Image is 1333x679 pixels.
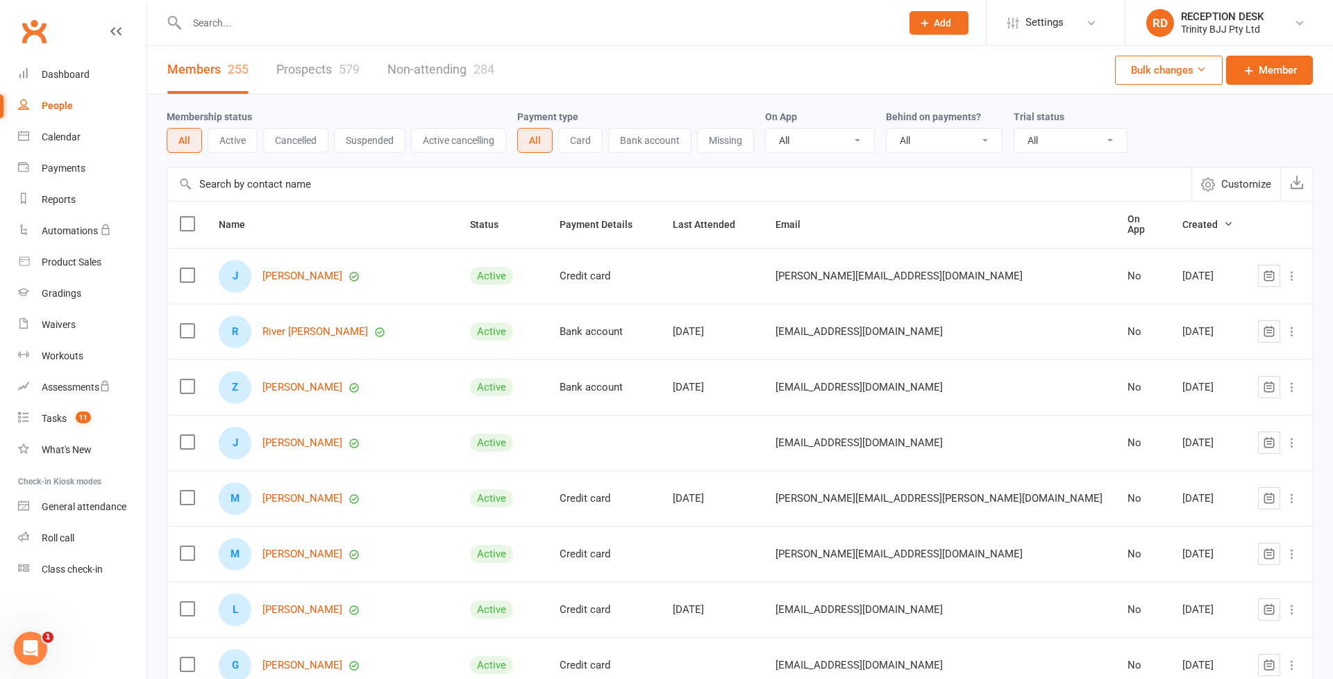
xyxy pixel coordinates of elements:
div: Active [470,600,513,619]
button: Active [208,128,258,153]
a: Calendar [18,122,146,153]
input: Search by contact name [167,167,1191,201]
div: R [219,316,251,348]
span: Email [776,219,816,230]
a: Prospects579 [276,46,360,94]
a: Member [1226,56,1313,85]
span: Customize [1221,176,1271,193]
div: [DATE] [1182,326,1233,338]
span: [EMAIL_ADDRESS][DOMAIN_NAME] [776,430,943,456]
div: [DATE] [1182,270,1233,282]
div: Waivers [42,319,76,330]
button: Cancelled [263,128,328,153]
div: General attendance [42,501,126,512]
button: Missing [697,128,754,153]
a: Workouts [18,341,146,372]
div: Active [470,434,513,452]
div: Automations [42,225,98,236]
div: No [1127,326,1157,338]
button: All [167,128,202,153]
div: No [1127,270,1157,282]
div: No [1127,493,1157,505]
span: [EMAIL_ADDRESS][DOMAIN_NAME] [776,596,943,623]
div: No [1127,548,1157,560]
a: [PERSON_NAME] [262,604,342,616]
div: Active [470,322,513,341]
a: Assessments [18,372,146,403]
a: [PERSON_NAME] [262,437,342,449]
div: Active [470,267,513,285]
a: [PERSON_NAME] [262,660,342,671]
div: Credit card [560,660,648,671]
a: [PERSON_NAME] [262,548,342,560]
div: J [219,260,251,293]
div: RD [1146,9,1174,37]
a: Roll call [18,523,146,554]
div: 284 [473,62,494,76]
div: Calendar [42,131,81,142]
a: Payments [18,153,146,184]
button: Card [558,128,603,153]
div: [DATE] [1182,660,1233,671]
span: Status [470,219,514,230]
div: No [1127,660,1157,671]
span: [PERSON_NAME][EMAIL_ADDRESS][DOMAIN_NAME] [776,541,1023,567]
button: Email [776,216,816,233]
div: [DATE] [1182,548,1233,560]
div: Workouts [42,350,83,361]
div: Credit card [560,604,648,616]
div: M [219,538,251,571]
button: Customize [1191,167,1280,201]
label: Payment type [517,111,578,122]
a: Class kiosk mode [18,554,146,585]
button: All [517,128,553,153]
a: People [18,90,146,122]
div: [DATE] [1182,437,1233,449]
div: People [42,100,73,111]
div: Bank account [560,326,648,338]
button: Bulk changes [1115,56,1223,85]
div: Active [470,545,513,563]
th: On App [1115,202,1170,248]
div: 579 [339,62,360,76]
a: Product Sales [18,247,146,278]
span: Add [934,17,951,28]
div: Reports [42,194,76,205]
div: No [1127,604,1157,616]
a: [PERSON_NAME] [262,270,342,282]
div: [DATE] [1182,604,1233,616]
div: L [219,594,251,626]
a: Gradings [18,278,146,309]
div: Product Sales [42,256,101,268]
div: RECEPTION DESK [1181,10,1264,23]
a: Tasks 11 [18,403,146,434]
div: Z [219,371,251,404]
a: River [PERSON_NAME] [262,326,368,338]
span: Settings [1025,7,1064,38]
a: General attendance kiosk mode [18,491,146,523]
div: No [1127,382,1157,393]
div: [DATE] [673,326,751,338]
span: [EMAIL_ADDRESS][DOMAIN_NAME] [776,318,943,345]
a: Automations [18,215,146,247]
label: Trial status [1014,111,1064,122]
div: 255 [228,62,249,76]
label: On App [765,111,797,122]
span: Member [1259,62,1297,79]
span: [EMAIL_ADDRESS][DOMAIN_NAME] [776,652,943,678]
div: What's New [42,444,92,455]
button: Name [219,216,260,233]
button: Active cancelling [411,128,506,153]
button: Created [1182,216,1233,233]
div: Assessments [42,382,110,393]
div: Payments [42,163,85,174]
a: Non-attending284 [387,46,494,94]
div: Bank account [560,382,648,393]
a: What's New [18,434,146,466]
button: Last Attended [673,216,751,233]
div: [DATE] [673,382,751,393]
a: Dashboard [18,59,146,90]
div: Roll call [42,532,74,543]
a: [PERSON_NAME] [262,493,342,505]
a: [PERSON_NAME] [262,382,342,393]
